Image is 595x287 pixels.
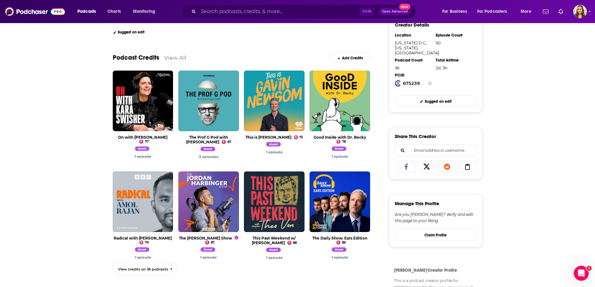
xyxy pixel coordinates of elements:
button: Claim Profile [395,229,477,241]
a: 87 [222,140,231,144]
span: 87 [227,141,231,143]
a: Share on Reddit [438,161,456,172]
a: The Jordan Harbinger Show [179,236,238,240]
span: 87 [211,241,215,244]
button: open menu [516,7,539,17]
span: 86 [342,241,346,244]
a: Share on Facebook [397,161,415,172]
img: Podchaser Creator ID logo [395,80,401,87]
a: 78 [336,140,346,144]
a: Richard Reeves [332,255,348,260]
a: Richard Reeves [332,154,348,159]
a: Richard Reeves [135,154,151,159]
div: Search podcasts, credits, & more... [187,4,422,19]
a: The Prof G Pod with Scott Galloway [186,135,228,144]
a: Add Credits [330,52,370,63]
a: View All [164,54,186,61]
a: 70 [139,240,149,245]
a: Charts [103,7,125,17]
a: Richard Reeves [135,248,151,253]
span: 70 [145,241,149,244]
span: Guest [266,142,281,146]
a: Richard Reeves [266,143,282,147]
a: Richard Reeves [135,255,151,260]
a: Show notifications dropdown [556,6,566,17]
a: 88 [287,241,297,245]
button: open menu [438,7,475,17]
strong: 675239 [403,81,420,86]
span: For Podcasters [477,7,507,16]
span: 51 hours, 26 minutes, 4 seconds [436,65,448,70]
button: open menu [73,7,104,17]
div: [US_STATE] D.C., [US_STATE], [GEOGRAPHIC_DATA] [395,40,432,55]
a: Podcast Credits [113,54,159,62]
img: Podchaser - Follow, Share and Rate Podcasts [5,6,65,17]
a: Richard Reeves [266,249,282,253]
div: Episode Count [436,33,473,38]
span: Guest [135,247,150,252]
a: 77 [139,140,149,144]
span: For Business [442,7,467,16]
span: Guest [266,248,281,252]
div: Podcast Count [395,58,432,63]
span: Guest [332,247,346,252]
input: Search podcasts, credits, & more... [198,7,359,17]
span: Guest [201,147,215,151]
button: open menu [473,7,516,17]
a: The Daily Show: Ears Edition [312,236,367,240]
div: 50 [436,40,473,45]
a: This Past Weekend w/ Theo Von [252,236,296,245]
a: Richard Reeves [266,150,283,154]
a: Show notifications dropdown [540,6,551,17]
a: 75 [294,135,303,139]
button: Show profile menu [573,5,587,18]
span: New [399,4,410,10]
span: Ctrl K [359,7,374,16]
span: 1 [587,266,592,271]
div: Search followers [395,144,477,157]
button: open menu [129,7,163,17]
span: More [521,7,531,16]
span: Logged in as adriana.guzman [573,5,587,18]
a: View credits on 36 podcasts [113,262,178,275]
a: Richard Reeves [201,248,217,253]
button: Show Info [428,80,432,87]
a: Richard Reeves [135,147,151,152]
a: Good Inside with Dr. Becky [314,135,366,140]
a: Richard Reeves [332,248,348,253]
span: Guest [201,247,215,252]
div: Are you [PERSON_NAME]? Verify and edit this page to your liking. [395,211,477,224]
a: This is Gavin Newsom [245,135,291,140]
a: Richard Reeves [199,155,218,159]
button: Open AdvancedNew [379,8,411,15]
a: Share on X/Twitter [418,161,436,172]
span: 77 [145,141,149,143]
span: Charts [107,7,121,16]
h3: Share This Creator [395,133,436,139]
a: 86 [336,240,346,245]
a: Richard Reeves [332,147,348,152]
span: Guest [135,146,150,151]
div: 36 [395,65,432,70]
a: Suggest an edit [395,95,477,106]
a: Richard Reeves [200,255,217,260]
a: Copy Link [459,161,477,172]
h3: Creator Details [395,22,429,28]
span: 75 [299,136,303,139]
div: Location [395,33,432,38]
span: 88 [293,242,297,244]
a: 87 [205,240,215,245]
a: On with Kara Swisher [118,135,167,140]
span: Monitoring [133,7,155,16]
iframe: Intercom live chat [574,266,589,281]
div: PCID [395,73,432,78]
span: Podcasts [77,7,96,16]
span: Guest [332,146,346,151]
div: Total Airtime [436,58,473,63]
img: User Profile [573,5,587,18]
a: Suggest an edit [113,30,145,34]
input: Email address or username... [400,145,471,156]
span: 78 [342,141,346,143]
span: View credits on 36 podcasts [118,267,168,271]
